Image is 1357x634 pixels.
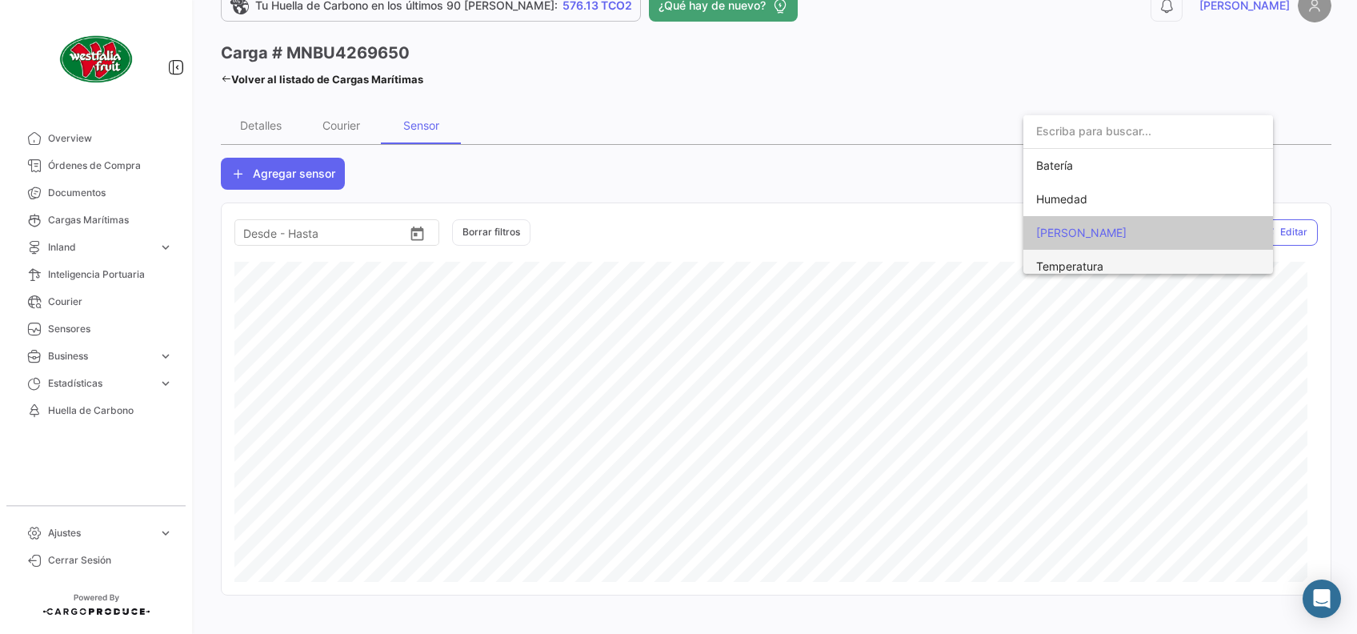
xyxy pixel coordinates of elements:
[1303,580,1341,618] div: Abrir Intercom Messenger
[1023,114,1273,147] input: dropdown search
[1036,226,1127,239] span: Luz
[1036,192,1087,206] span: Humedad
[1036,259,1103,273] span: Temperatura
[1036,158,1073,172] span: Batería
